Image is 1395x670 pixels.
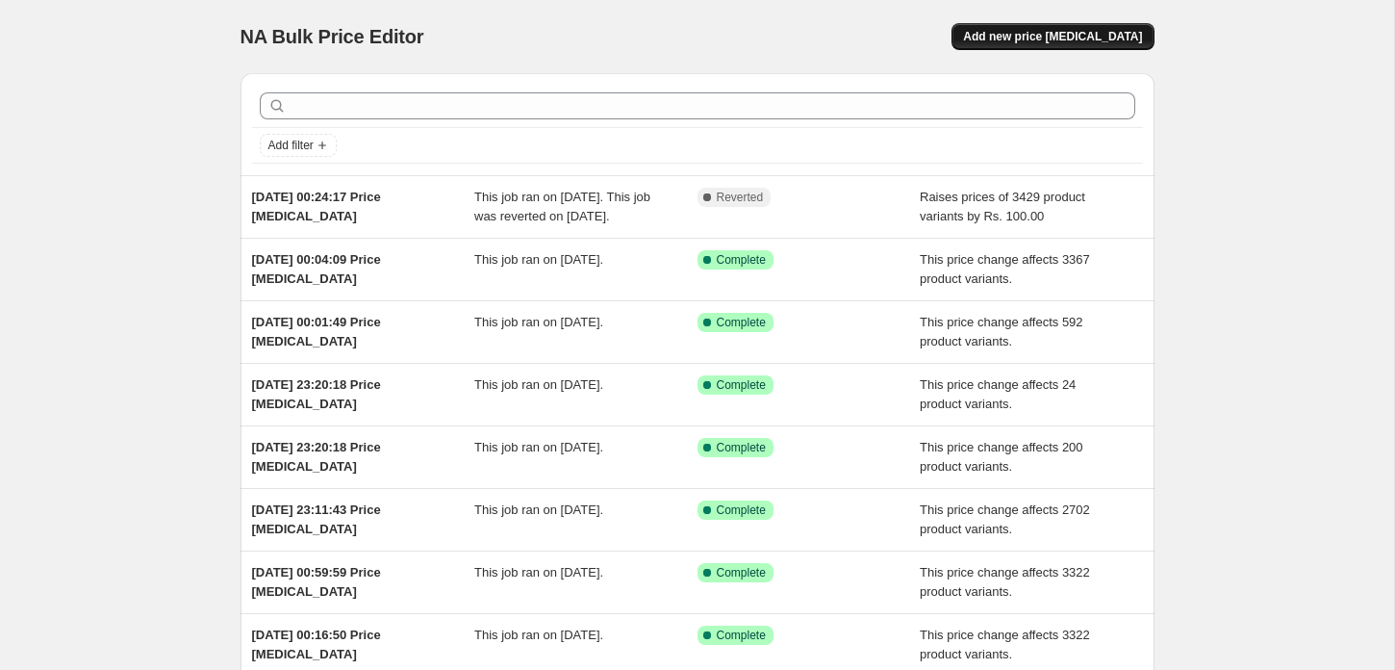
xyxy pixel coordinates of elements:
span: Add filter [268,138,314,153]
span: This job ran on [DATE]. [474,565,603,580]
span: This price change affects 2702 product variants. [920,502,1090,536]
span: Complete [717,502,766,518]
span: This price change affects 200 product variants. [920,440,1083,474]
span: This price change affects 3367 product variants. [920,252,1090,286]
span: This job ran on [DATE]. [474,440,603,454]
span: Complete [717,377,766,393]
button: Add filter [260,134,337,157]
span: Complete [717,252,766,268]
span: Reverted [717,190,764,205]
span: [DATE] 00:01:49 Price [MEDICAL_DATA] [252,315,381,348]
span: Raises prices of 3429 product variants by Rs. 100.00 [920,190,1085,223]
span: This job ran on [DATE]. [474,252,603,267]
span: This price change affects 3322 product variants. [920,628,1090,661]
span: [DATE] 00:59:59 Price [MEDICAL_DATA] [252,565,381,599]
span: This price change affects 592 product variants. [920,315,1083,348]
span: NA Bulk Price Editor [241,26,424,47]
button: Add new price [MEDICAL_DATA] [951,23,1154,50]
span: This job ran on [DATE]. [474,377,603,392]
span: Complete [717,565,766,580]
span: [DATE] 23:20:18 Price [MEDICAL_DATA] [252,440,381,474]
span: [DATE] 23:11:43 Price [MEDICAL_DATA] [252,502,381,536]
span: Complete [717,440,766,455]
span: Complete [717,628,766,643]
span: [DATE] 00:04:09 Price [MEDICAL_DATA] [252,252,381,286]
span: This price change affects 3322 product variants. [920,565,1090,599]
span: [DATE] 23:20:18 Price [MEDICAL_DATA] [252,377,381,411]
span: This job ran on [DATE]. [474,502,603,517]
span: [DATE] 00:24:17 Price [MEDICAL_DATA] [252,190,381,223]
span: This price change affects 24 product variants. [920,377,1076,411]
span: This job ran on [DATE]. This job was reverted on [DATE]. [474,190,650,223]
span: This job ran on [DATE]. [474,315,603,329]
span: Add new price [MEDICAL_DATA] [963,29,1142,44]
span: This job ran on [DATE]. [474,628,603,642]
span: Complete [717,315,766,330]
span: [DATE] 00:16:50 Price [MEDICAL_DATA] [252,628,381,661]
